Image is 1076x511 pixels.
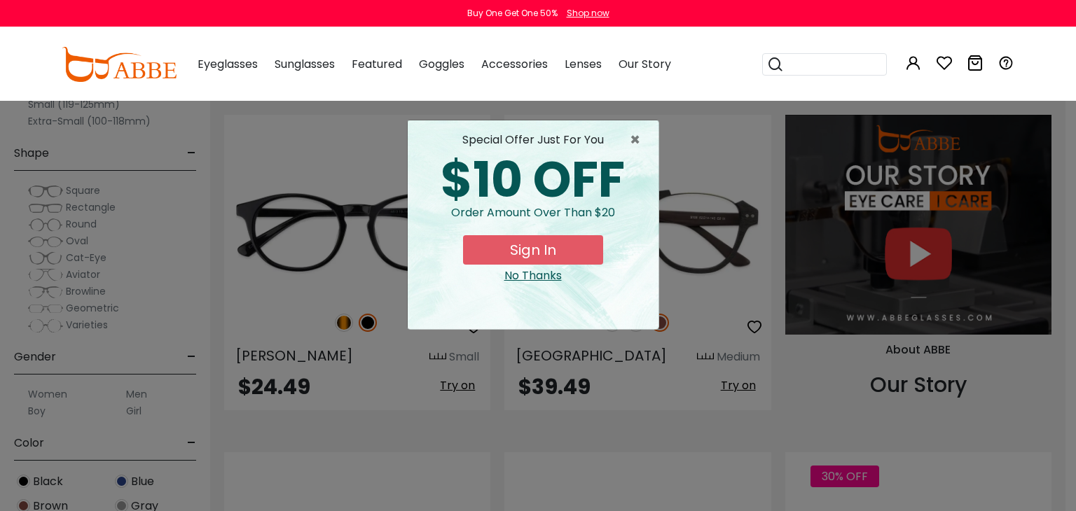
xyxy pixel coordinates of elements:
div: Close [419,267,647,284]
div: Order amount over than $20 [419,204,647,235]
span: Sunglasses [275,56,335,72]
button: Sign In [463,235,603,265]
span: Lenses [565,56,602,72]
a: Shop now [560,7,609,19]
div: Shop now [567,7,609,20]
div: $10 OFF [419,155,647,204]
div: special offer just for you [419,132,647,148]
span: Featured [352,56,402,72]
span: × [630,132,647,148]
img: abbeglasses.com [62,47,177,82]
span: Eyeglasses [198,56,258,72]
span: Accessories [481,56,548,72]
div: Buy One Get One 50% [467,7,558,20]
button: Close [630,132,647,148]
span: Our Story [619,56,671,72]
span: Goggles [419,56,464,72]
